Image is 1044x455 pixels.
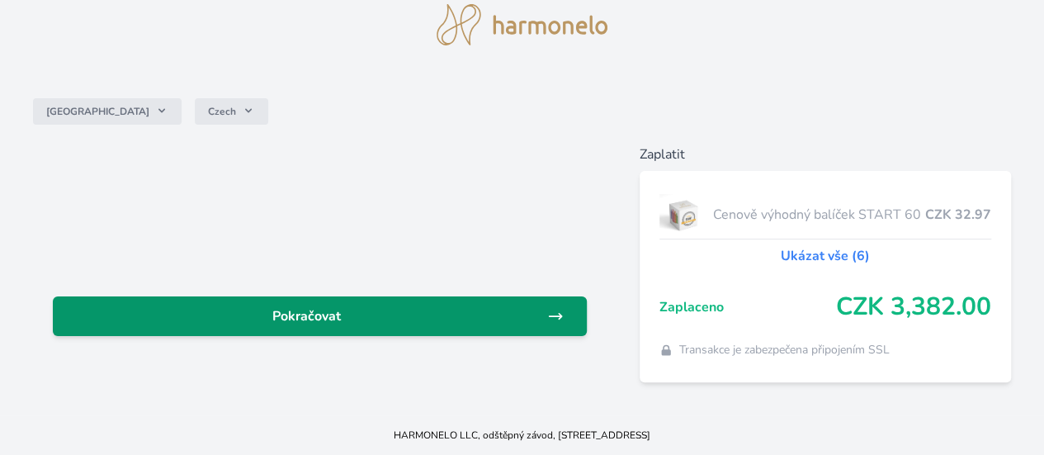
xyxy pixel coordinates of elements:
[46,105,149,118] span: [GEOGRAPHIC_DATA]
[659,194,706,235] img: start.jpg
[208,105,236,118] span: Czech
[640,145,1011,164] h6: Zaplatit
[437,4,608,45] img: logo.svg
[713,205,925,225] span: Cenově výhodný balíček START 60
[925,205,991,225] span: CZK 32.97
[781,246,870,266] a: Ukázat vše (6)
[66,306,547,326] span: Pokračovat
[836,292,991,322] span: CZK 3,382.00
[53,296,587,336] a: Pokračovat
[659,297,836,317] span: Zaplaceno
[679,342,890,358] span: Transakce je zabezpečena připojením SSL
[195,98,268,125] button: Czech
[33,98,182,125] button: [GEOGRAPHIC_DATA]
